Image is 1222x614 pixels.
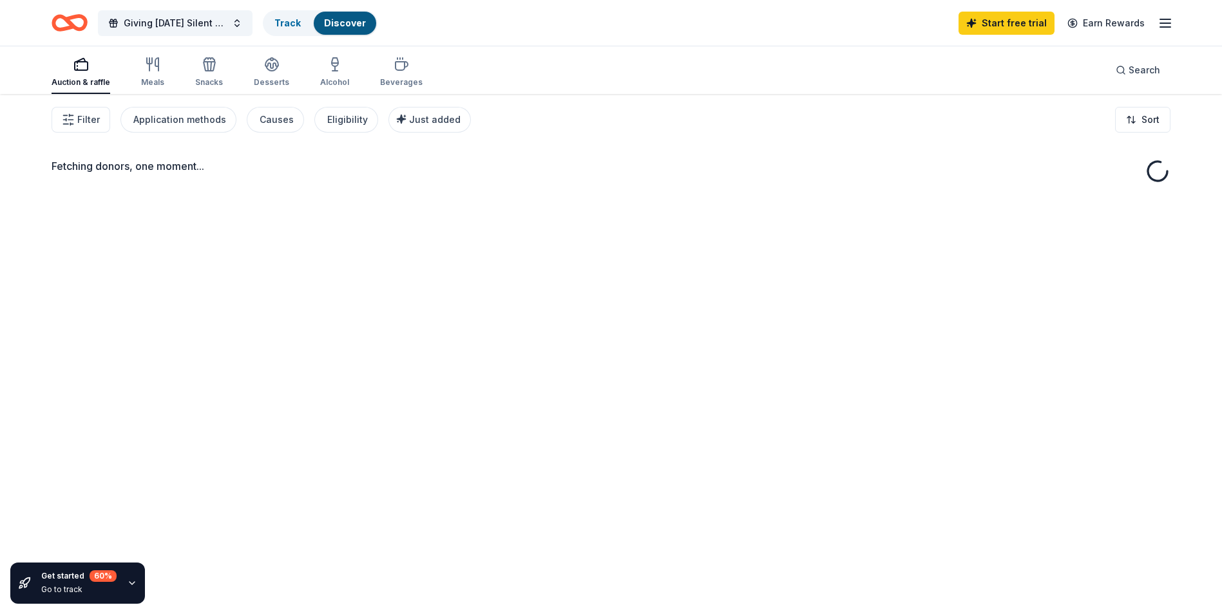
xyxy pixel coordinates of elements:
[195,77,223,88] div: Snacks
[254,51,289,94] button: Desserts
[324,17,366,28] a: Discover
[380,51,423,94] button: Beverages
[1129,62,1160,78] span: Search
[52,107,110,133] button: Filter
[409,114,461,125] span: Just added
[141,51,164,94] button: Meals
[388,107,471,133] button: Just added
[1115,107,1170,133] button: Sort
[320,77,349,88] div: Alcohol
[133,112,226,127] div: Application methods
[274,17,301,28] a: Track
[195,51,223,94] button: Snacks
[247,107,304,133] button: Causes
[52,158,1170,174] div: Fetching donors, one moment...
[1141,112,1160,127] span: Sort
[141,77,164,88] div: Meals
[41,570,117,582] div: Get started
[314,107,378,133] button: Eligibility
[959,12,1055,35] a: Start free trial
[90,570,117,582] div: 60 %
[120,107,236,133] button: Application methods
[52,51,110,94] button: Auction & raffle
[98,10,253,36] button: Giving [DATE] Silent Auction
[380,77,423,88] div: Beverages
[77,112,100,127] span: Filter
[254,77,289,88] div: Desserts
[52,8,88,38] a: Home
[124,15,227,31] span: Giving [DATE] Silent Auction
[52,77,110,88] div: Auction & raffle
[327,112,368,127] div: Eligibility
[1060,12,1152,35] a: Earn Rewards
[260,112,294,127] div: Causes
[41,584,117,595] div: Go to track
[320,51,349,94] button: Alcohol
[1105,57,1170,83] button: Search
[263,10,377,36] button: TrackDiscover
